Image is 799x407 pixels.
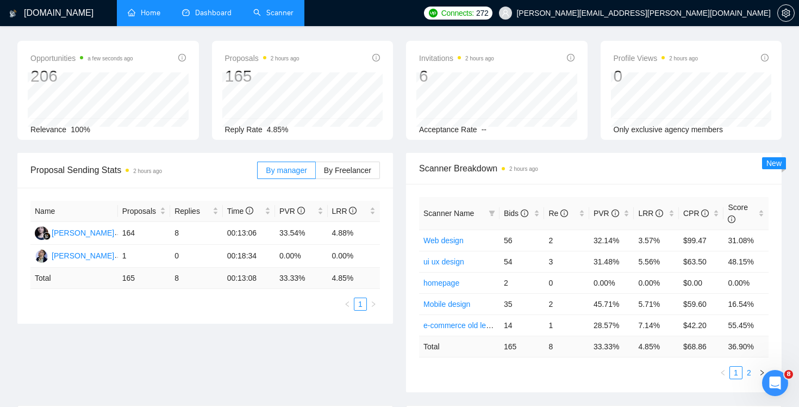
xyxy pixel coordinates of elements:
[52,227,114,239] div: [PERSON_NAME]
[723,272,769,293] td: 0.00%
[669,55,698,61] time: 2 hours ago
[349,207,357,214] span: info-circle
[279,207,305,215] span: PVR
[225,125,263,134] span: Reply Rate
[723,314,769,336] td: 55.45%
[225,66,299,87] div: 165
[195,8,232,17] span: Dashboard
[544,272,589,293] td: 0
[634,251,679,272] td: 5.56%
[423,209,474,218] span: Scanner Name
[328,245,380,268] td: 0.00%
[118,245,170,268] td: 1
[679,230,724,251] td: $99.47
[271,55,299,61] time: 2 hours ago
[756,366,769,379] li: Next Page
[419,125,477,134] span: Acceptance Rate
[419,52,494,65] span: Invitations
[634,293,679,314] td: 5.71%
[52,250,114,262] div: [PERSON_NAME]
[35,228,114,237] a: RS[PERSON_NAME]
[324,166,371,175] span: By Freelancer
[777,4,795,22] button: setting
[372,54,380,61] span: info-circle
[560,209,568,217] span: info-circle
[589,314,634,336] td: 28.57%
[419,66,494,87] div: 6
[35,251,114,260] a: YH[PERSON_NAME]
[509,166,538,172] time: 2 hours ago
[544,293,589,314] td: 2
[423,236,464,245] a: Web design
[500,251,545,272] td: 54
[548,209,568,218] span: Re
[634,314,679,336] td: 7.14%
[716,366,729,379] li: Previous Page
[223,245,275,268] td: 00:18:34
[766,159,782,168] span: New
[133,168,162,174] time: 2 hours ago
[341,298,354,311] li: Previous Page
[441,7,474,19] span: Connects:
[30,66,133,87] div: 206
[367,298,380,311] li: Next Page
[118,222,170,245] td: 164
[500,336,545,357] td: 165
[777,9,795,17] a: setting
[567,54,575,61] span: info-circle
[429,9,438,17] img: upwork-logo.png
[634,230,679,251] td: 3.57%
[701,209,709,217] span: info-circle
[723,230,769,251] td: 31.08%
[544,251,589,272] td: 3
[756,366,769,379] button: right
[465,55,494,61] time: 2 hours ago
[88,55,133,61] time: a few seconds ago
[275,222,327,245] td: 33.54%
[482,125,486,134] span: --
[589,230,634,251] td: 32.14%
[716,366,729,379] button: left
[679,314,724,336] td: $42.20
[759,369,765,376] span: right
[656,209,663,217] span: info-circle
[419,162,769,175] span: Scanner Breakdown
[328,268,380,289] td: 4.85 %
[223,268,275,289] td: 00:13:08
[544,336,589,357] td: 8
[423,321,497,330] a: e-commerce old letter
[729,366,742,379] li: 1
[35,249,48,263] img: YH
[118,268,170,289] td: 165
[344,301,351,307] span: left
[761,54,769,61] span: info-circle
[728,203,748,224] span: Score
[614,52,698,65] span: Profile Views
[504,209,528,218] span: Bids
[784,370,793,379] span: 8
[500,272,545,293] td: 2
[521,209,528,217] span: info-circle
[275,245,327,268] td: 0.00%
[500,314,545,336] td: 14
[35,226,48,240] img: RS
[728,215,735,223] span: info-circle
[589,272,634,293] td: 0.00%
[589,251,634,272] td: 31.48%
[174,205,210,217] span: Replies
[266,166,307,175] span: By manager
[611,209,619,217] span: info-circle
[679,293,724,314] td: $59.60
[614,66,698,87] div: 0
[30,268,118,289] td: Total
[743,367,755,379] a: 2
[43,232,51,240] img: gigradar-bm.png
[341,298,354,311] button: left
[223,222,275,245] td: 00:13:06
[30,125,66,134] span: Relevance
[170,245,222,268] td: 0
[500,293,545,314] td: 35
[170,268,222,289] td: 8
[297,207,305,214] span: info-circle
[723,336,769,357] td: 36.90 %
